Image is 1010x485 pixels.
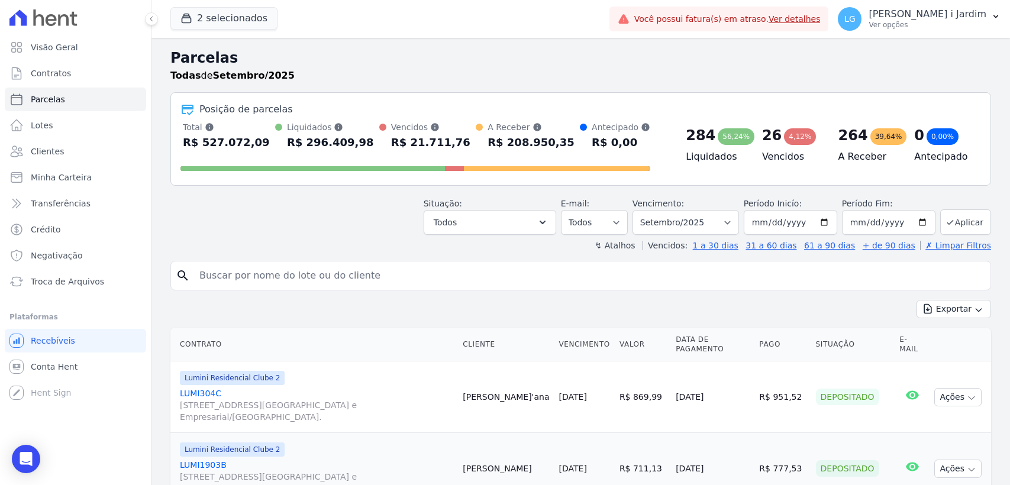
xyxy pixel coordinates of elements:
[31,276,104,287] span: Troca de Arquivos
[615,361,671,433] td: R$ 869,99
[31,172,92,183] span: Minha Carteira
[934,388,982,406] button: Ações
[170,70,201,81] strong: Todas
[176,269,190,283] i: search
[180,387,453,423] a: LUMI304C[STREET_ADDRESS][GEOGRAPHIC_DATA] e Empresarial/[GEOGRAPHIC_DATA].
[838,150,896,164] h4: A Receber
[615,328,671,361] th: Valor
[424,199,462,208] label: Situação:
[31,119,53,131] span: Lotes
[671,361,754,433] td: [DATE]
[488,133,575,152] div: R$ 208.950,35
[634,13,821,25] span: Você possui fatura(s) em atraso.
[458,328,554,361] th: Cliente
[434,215,457,229] span: Todos
[287,133,374,152] div: R$ 296.409,98
[561,199,590,208] label: E-mail:
[559,392,587,402] a: [DATE]
[5,218,146,241] a: Crédito
[643,241,688,250] label: Vencidos:
[5,88,146,111] a: Parcelas
[5,192,146,215] a: Transferências
[870,128,907,145] div: 39,64%
[180,442,285,457] span: Lumini Residencial Clube 2
[5,270,146,293] a: Troca de Arquivos
[686,150,743,164] h4: Liquidados
[838,126,868,145] div: 264
[804,241,855,250] a: 61 a 90 dias
[592,133,650,152] div: R$ 0,00
[287,121,374,133] div: Liquidados
[869,8,986,20] p: [PERSON_NAME] i Jardim
[9,310,141,324] div: Plataformas
[31,198,91,209] span: Transferências
[940,209,991,235] button: Aplicar
[5,35,146,59] a: Visão Geral
[31,361,78,373] span: Conta Hent
[718,128,754,145] div: 56,24%
[671,328,754,361] th: Data de Pagamento
[31,67,71,79] span: Contratos
[762,126,782,145] div: 26
[754,328,811,361] th: Pago
[31,41,78,53] span: Visão Geral
[5,244,146,267] a: Negativação
[183,121,270,133] div: Total
[199,102,293,117] div: Posição de parcelas
[592,121,650,133] div: Antecipado
[914,150,972,164] h4: Antecipado
[811,328,895,361] th: Situação
[31,224,61,235] span: Crédito
[5,114,146,137] a: Lotes
[5,329,146,353] a: Recebíveis
[762,150,819,164] h4: Vencidos
[5,166,146,189] a: Minha Carteira
[934,460,982,478] button: Ações
[458,361,554,433] td: [PERSON_NAME]'ana
[554,328,615,361] th: Vencimento
[5,140,146,163] a: Clientes
[917,300,991,318] button: Exportar
[12,445,40,473] div: Open Intercom Messenger
[31,335,75,347] span: Recebíveis
[633,199,684,208] label: Vencimento:
[920,241,991,250] a: ✗ Limpar Filtros
[869,20,986,30] p: Ver opções
[213,70,295,81] strong: Setembro/2025
[816,460,879,477] div: Depositado
[183,133,270,152] div: R$ 527.072,09
[746,241,796,250] a: 31 a 60 dias
[5,355,146,379] a: Conta Hent
[424,210,556,235] button: Todos
[816,389,879,405] div: Depositado
[769,14,821,24] a: Ver detalhes
[914,126,924,145] div: 0
[488,121,575,133] div: A Receber
[180,371,285,385] span: Lumini Residencial Clube 2
[170,7,277,30] button: 2 selecionados
[391,133,470,152] div: R$ 21.711,76
[170,69,295,83] p: de
[895,328,930,361] th: E-mail
[828,2,1010,35] button: LG [PERSON_NAME] i Jardim Ver opções
[863,241,915,250] a: + de 90 dias
[31,250,83,261] span: Negativação
[754,361,811,433] td: R$ 951,52
[927,128,959,145] div: 0,00%
[5,62,146,85] a: Contratos
[31,145,64,157] span: Clientes
[192,264,986,287] input: Buscar por nome do lote ou do cliente
[844,15,856,23] span: LG
[784,128,816,145] div: 4,12%
[170,328,458,361] th: Contrato
[744,199,802,208] label: Período Inicío:
[170,47,991,69] h2: Parcelas
[31,93,65,105] span: Parcelas
[693,241,738,250] a: 1 a 30 dias
[559,464,587,473] a: [DATE]
[391,121,470,133] div: Vencidos
[595,241,635,250] label: ↯ Atalhos
[842,198,935,210] label: Período Fim:
[180,399,453,423] span: [STREET_ADDRESS][GEOGRAPHIC_DATA] e Empresarial/[GEOGRAPHIC_DATA].
[686,126,715,145] div: 284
